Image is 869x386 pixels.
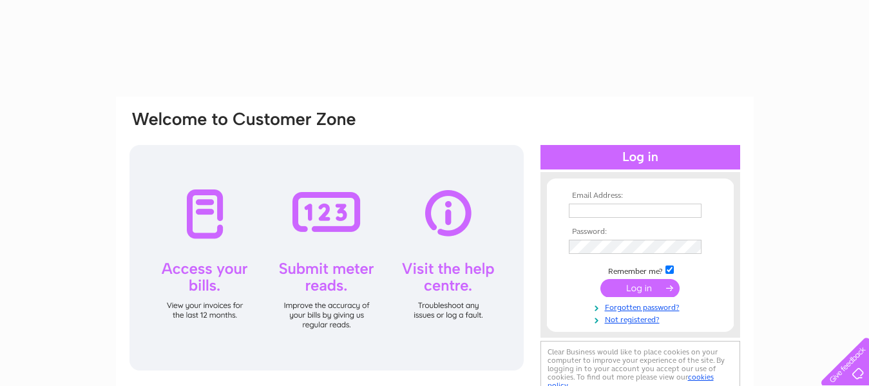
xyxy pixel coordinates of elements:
[566,264,715,276] td: Remember me?
[569,300,715,313] a: Forgotten password?
[566,191,715,200] th: Email Address:
[566,227,715,236] th: Password:
[600,279,680,297] input: Submit
[569,313,715,325] a: Not registered?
